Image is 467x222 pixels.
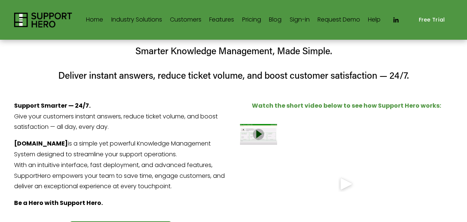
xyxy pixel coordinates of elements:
[86,14,103,26] a: Home
[14,139,68,148] strong: [DOMAIN_NAME]
[14,101,91,110] strong: Support Smarter — 24/7.
[14,199,103,207] strong: Be a Hero with Support Hero.
[252,101,441,110] strong: Watch the short video below to see how Support Hero works:
[318,14,360,26] a: Request Demo
[338,175,355,193] div: Play
[290,14,310,26] a: Sign-in
[209,14,234,26] a: Features
[411,11,453,29] a: Free Trial
[14,138,227,192] p: is a simple yet powerful Knowledge Management System designed to streamline your support operatio...
[14,69,453,82] h4: Deliver instant answers, reduce ticket volume, and boost customer satisfaction — 24/7.
[242,14,261,26] a: Pricing
[14,45,453,57] h4: Smarter Knowledge Management, Made Simple.
[368,14,381,26] a: Help
[111,14,162,25] span: Industry Solutions
[392,16,399,24] a: LinkedIn
[170,14,201,26] a: Customers
[269,14,282,26] a: Blog
[14,13,72,27] img: Support Hero
[111,14,162,26] a: folder dropdown
[14,101,227,133] p: Give your customers instant answers, reduce ticket volume, and boost satisfaction — all day, ever...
